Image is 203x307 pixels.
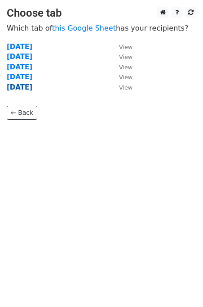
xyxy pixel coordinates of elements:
[7,106,37,120] a: ← Back
[119,64,132,71] small: View
[158,264,203,307] iframe: Chat Widget
[119,54,132,60] small: View
[7,73,32,81] a: [DATE]
[52,24,116,32] a: this Google Sheet
[110,53,132,61] a: View
[7,7,196,20] h3: Choose tab
[7,83,32,91] a: [DATE]
[119,44,132,50] small: View
[119,84,132,91] small: View
[7,43,32,51] a: [DATE]
[110,73,132,81] a: View
[119,74,132,81] small: View
[7,63,32,71] a: [DATE]
[7,53,32,61] a: [DATE]
[110,63,132,71] a: View
[110,83,132,91] a: View
[110,43,132,51] a: View
[7,23,196,33] p: Which tab of has your recipients?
